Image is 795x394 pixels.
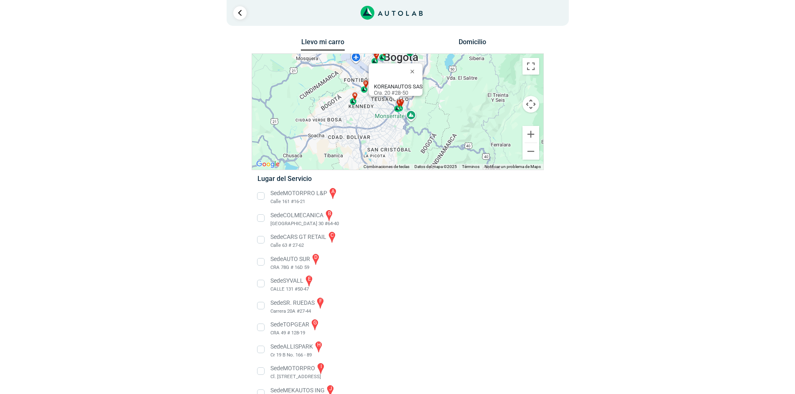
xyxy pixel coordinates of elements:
[522,143,539,160] button: Reducir
[462,164,480,169] a: Términos
[364,80,367,86] span: d
[404,61,424,81] button: Cerrar
[414,164,457,169] span: Datos del mapa ©2025
[382,48,385,54] span: m
[353,92,356,98] span: n
[450,38,494,50] button: Domicilio
[522,58,539,75] button: Cambiar a la vista en pantalla completa
[301,38,345,51] button: Llevo mi carro
[374,83,422,96] div: Cra. 20 #28-50
[254,159,282,170] img: Google
[522,126,539,143] button: Ampliar
[374,83,422,90] b: KOREANAUTOS SAS
[254,159,282,170] a: Abre esta zona en Google Maps (se abre en una nueva ventana)
[522,96,539,113] button: Controles de visualización del mapa
[376,52,378,58] span: j
[485,164,541,169] a: Notificar un problema de Maps
[398,100,400,105] span: l
[363,164,409,170] button: Combinaciones de teclas
[361,8,423,16] a: Link al sitio de autolab
[233,6,247,20] a: Ir al paso anterior
[400,99,402,105] span: f
[257,175,538,183] h5: Lugar del Servicio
